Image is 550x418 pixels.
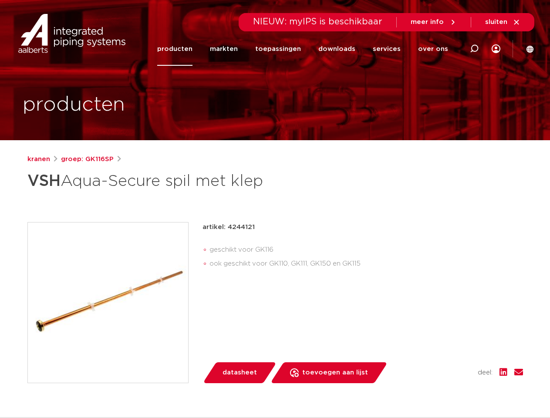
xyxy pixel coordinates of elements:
[28,222,188,383] img: Product Image for VSH Aqua-Secure spil met klep
[485,19,507,25] span: sluiten
[255,32,301,66] a: toepassingen
[210,32,238,66] a: markten
[27,154,50,165] a: kranen
[302,366,368,380] span: toevoegen aan lijst
[478,367,493,378] span: deel:
[23,91,125,119] h1: producten
[202,362,277,383] a: datasheet
[411,18,457,26] a: meer info
[157,32,192,66] a: producten
[253,17,382,26] span: NIEUW: myIPS is beschikbaar
[209,257,523,271] li: ook geschikt voor GK110, GK111, GK150 en GK115
[27,173,61,189] strong: VSH
[318,32,355,66] a: downloads
[411,19,444,25] span: meer info
[418,32,448,66] a: over ons
[61,154,114,165] a: groep: GK116SP
[373,32,401,66] a: services
[209,243,523,257] li: geschikt voor GK116
[157,32,448,66] nav: Menu
[202,222,255,233] p: artikel: 4244121
[27,168,354,194] h1: Aqua-Secure spil met klep
[485,18,520,26] a: sluiten
[223,366,257,380] span: datasheet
